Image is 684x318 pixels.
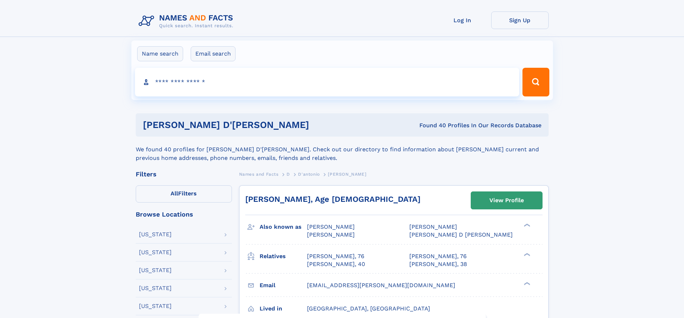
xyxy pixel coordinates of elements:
[522,281,531,286] div: ❯
[522,252,531,257] div: ❯
[136,11,239,31] img: Logo Names and Facts
[307,223,355,230] span: [PERSON_NAME]
[139,303,172,309] div: [US_STATE]
[409,231,513,238] span: [PERSON_NAME] D [PERSON_NAME]
[137,46,183,61] label: Name search
[139,267,172,273] div: [US_STATE]
[287,170,290,179] a: D
[364,122,541,129] div: Found 40 Profiles In Our Records Database
[191,46,236,61] label: Email search
[260,279,307,291] h3: Email
[328,172,366,177] span: [PERSON_NAME]
[136,171,232,177] div: Filters
[409,223,457,230] span: [PERSON_NAME]
[307,282,455,289] span: [EMAIL_ADDRESS][PERSON_NAME][DOMAIN_NAME]
[287,172,290,177] span: D
[135,68,520,96] input: search input
[298,170,320,179] a: D'antonio
[260,303,307,315] h3: Lived in
[136,137,549,162] div: We found 40 profiles for [PERSON_NAME] D'[PERSON_NAME]. Check out our directory to find informati...
[522,68,549,96] button: Search Button
[136,185,232,203] label: Filters
[307,260,365,268] a: [PERSON_NAME], 40
[139,250,172,255] div: [US_STATE]
[471,192,542,209] a: View Profile
[307,305,430,312] span: [GEOGRAPHIC_DATA], [GEOGRAPHIC_DATA]
[143,120,364,129] h1: [PERSON_NAME] D'[PERSON_NAME]
[298,172,320,177] span: D'antonio
[409,260,467,268] a: [PERSON_NAME], 38
[139,232,172,237] div: [US_STATE]
[307,231,355,238] span: [PERSON_NAME]
[409,252,467,260] a: [PERSON_NAME], 76
[245,195,420,204] a: [PERSON_NAME], Age [DEMOGRAPHIC_DATA]
[239,170,279,179] a: Names and Facts
[491,11,549,29] a: Sign Up
[171,190,178,197] span: All
[139,285,172,291] div: [US_STATE]
[136,211,232,218] div: Browse Locations
[307,252,364,260] a: [PERSON_NAME], 76
[489,192,524,209] div: View Profile
[522,223,531,228] div: ❯
[434,11,491,29] a: Log In
[260,221,307,233] h3: Also known as
[260,250,307,262] h3: Relatives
